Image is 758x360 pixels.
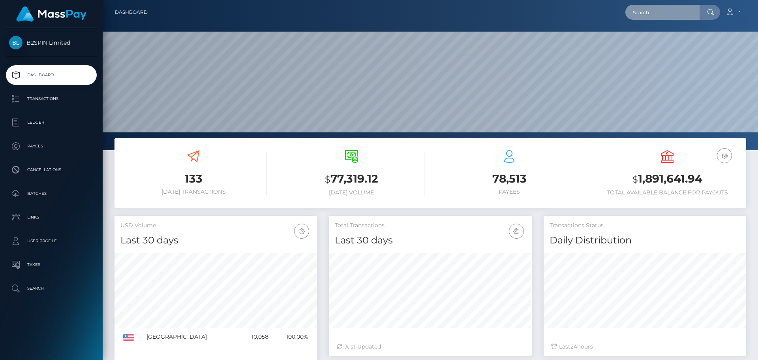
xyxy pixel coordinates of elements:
[6,184,97,204] a: Batches
[6,136,97,156] a: Payees
[9,235,94,247] p: User Profile
[6,231,97,251] a: User Profile
[550,222,740,230] h5: Transactions Status
[550,234,740,247] h4: Daily Distribution
[6,65,97,85] a: Dashboard
[9,211,94,223] p: Links
[436,171,582,187] h3: 78,513
[9,140,94,152] p: Payees
[570,343,577,350] span: 24
[144,328,239,346] td: [GEOGRAPHIC_DATA]
[9,283,94,294] p: Search
[9,93,94,105] p: Transactions
[278,189,424,196] h6: [DATE] Volume
[6,160,97,180] a: Cancellations
[9,36,23,49] img: B2SPIN Limited
[325,174,330,185] small: $
[6,39,97,46] span: B2SPIN Limited
[120,234,311,247] h4: Last 30 days
[436,188,582,195] h6: Payees
[625,5,700,20] input: Search...
[6,255,97,275] a: Taxes
[335,222,525,230] h5: Total Transactions
[6,279,97,298] a: Search
[120,171,266,187] h3: 133
[9,259,94,271] p: Taxes
[594,171,740,187] h3: 1,891,641.94
[271,328,311,346] td: 100.00%
[9,188,94,200] p: Batches
[239,328,271,346] td: 10,058
[16,6,86,22] img: MassPay Logo
[9,117,94,128] p: Ledger
[123,334,134,341] img: US.png
[115,4,148,21] a: Dashboard
[594,189,740,196] h6: Total Available Balance for Payouts
[552,343,738,351] div: Last hours
[6,89,97,109] a: Transactions
[632,174,638,185] small: $
[9,164,94,176] p: Cancellations
[6,113,97,132] a: Ledger
[9,69,94,81] p: Dashboard
[278,171,424,187] h3: 77,319.12
[337,343,523,351] div: Just Updated
[120,222,311,230] h5: USD Volume
[335,234,525,247] h4: Last 30 days
[120,188,266,195] h6: [DATE] Transactions
[6,207,97,227] a: Links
